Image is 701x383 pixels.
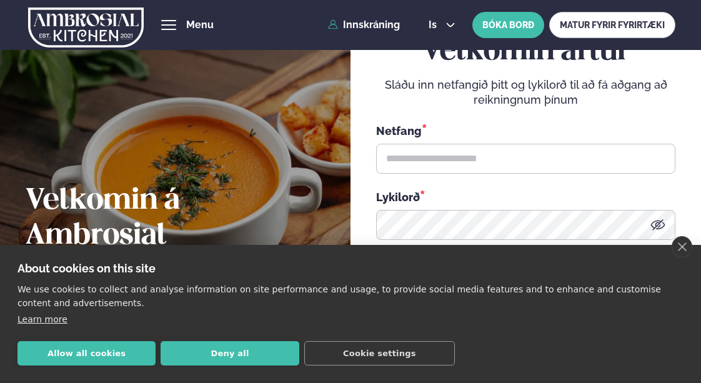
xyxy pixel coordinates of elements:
a: close [672,236,692,257]
button: hamburger [161,17,176,32]
a: MATUR FYRIR FYRIRTÆKI [549,12,675,38]
button: Cookie settings [304,341,455,366]
img: logo [28,2,143,53]
button: Deny all [161,341,299,366]
h2: Velkomin aftur [376,34,675,69]
div: Lykilorð [376,189,675,205]
button: Allow all cookies [17,341,156,366]
button: is [419,20,465,30]
button: BÓKA BORÐ [472,12,544,38]
h2: Velkomin á Ambrosial kitchen! [26,184,285,289]
div: Netfang [376,122,675,139]
strong: About cookies on this site [17,262,156,275]
p: We use cookies to collect and analyse information on site performance and usage, to provide socia... [17,282,684,310]
a: Learn more [17,314,67,324]
span: is [429,20,440,30]
a: Innskráning [328,19,400,31]
p: Sláðu inn netfangið þitt og lykilorð til að fá aðgang að reikningnum þínum [376,77,675,107]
